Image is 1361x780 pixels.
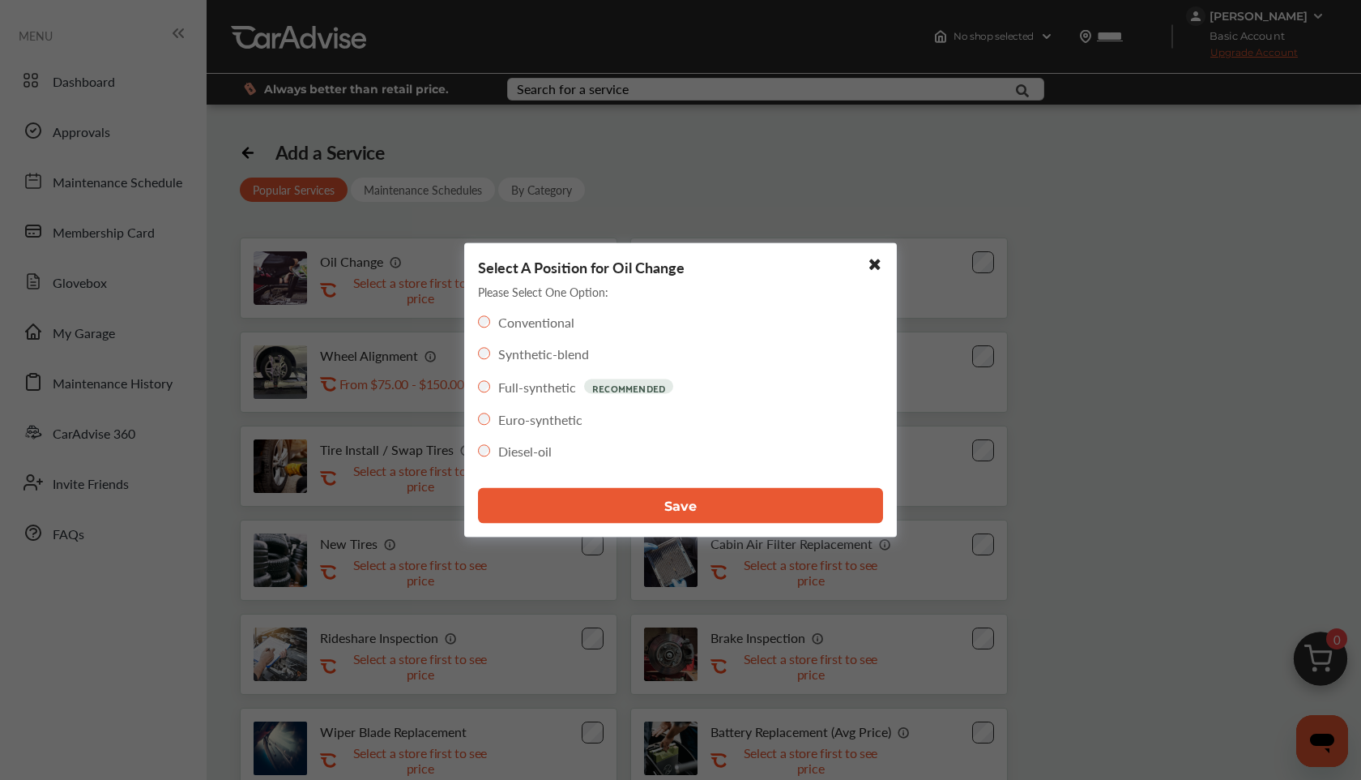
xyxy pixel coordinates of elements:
[664,498,697,513] span: Save
[478,257,685,277] p: Select A Position for Oil Change
[478,488,883,524] button: Save
[498,345,589,363] label: Synthetic-blend
[478,284,608,300] p: Please Select One Option:
[584,379,673,394] p: RECOMMENDED
[498,313,574,332] label: Conventional
[498,410,582,429] label: Euro-synthetic
[498,442,552,461] label: Diesel-oil
[498,377,576,396] label: Full-synthetic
